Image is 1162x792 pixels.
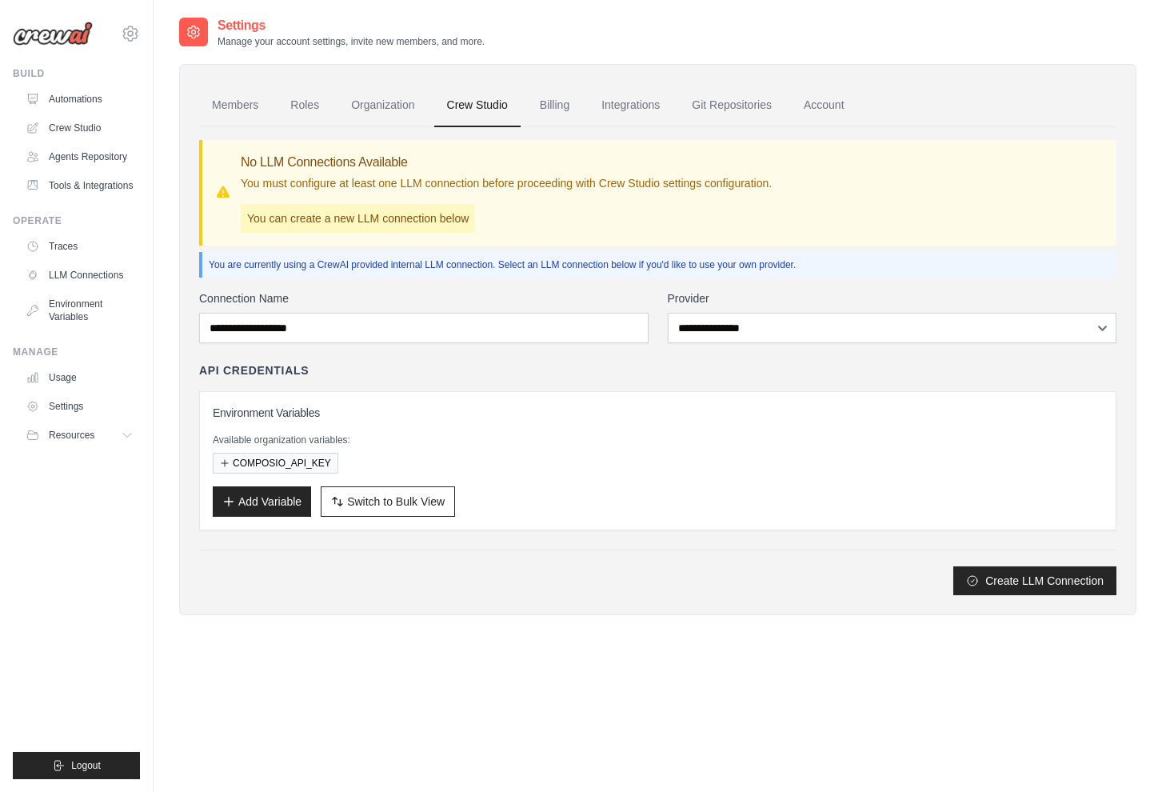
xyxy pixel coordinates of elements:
[199,84,271,127] a: Members
[49,429,94,442] span: Resources
[13,67,140,80] div: Build
[338,84,427,127] a: Organization
[213,486,311,517] button: Add Variable
[19,173,140,198] a: Tools & Integrations
[19,291,140,330] a: Environment Variables
[13,752,140,779] button: Logout
[209,258,1110,271] p: You are currently using a CrewAI provided internal LLM connection. Select an LLM connection below...
[241,175,772,191] p: You must configure at least one LLM connection before proceeding with Crew Studio settings config...
[19,86,140,112] a: Automations
[791,84,857,127] a: Account
[19,144,140,170] a: Agents Repository
[19,262,140,288] a: LLM Connections
[668,290,1117,306] label: Provider
[13,346,140,358] div: Manage
[953,566,1116,595] button: Create LLM Connection
[199,362,309,378] h4: API Credentials
[19,394,140,419] a: Settings
[13,22,93,46] img: Logo
[218,16,485,35] h2: Settings
[19,234,140,259] a: Traces
[679,84,785,127] a: Git Repositories
[19,422,140,448] button: Resources
[218,35,485,48] p: Manage your account settings, invite new members, and more.
[347,494,445,510] span: Switch to Bulk View
[19,365,140,390] a: Usage
[213,434,1103,446] p: Available organization variables:
[589,84,673,127] a: Integrations
[434,84,521,127] a: Crew Studio
[71,759,101,772] span: Logout
[278,84,332,127] a: Roles
[527,84,582,127] a: Billing
[199,290,649,306] label: Connection Name
[213,405,1103,421] h3: Environment Variables
[241,153,772,172] h3: No LLM Connections Available
[241,204,475,233] p: You can create a new LLM connection below
[213,453,338,474] button: COMPOSIO_API_KEY
[19,115,140,141] a: Crew Studio
[321,486,455,517] button: Switch to Bulk View
[13,214,140,227] div: Operate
